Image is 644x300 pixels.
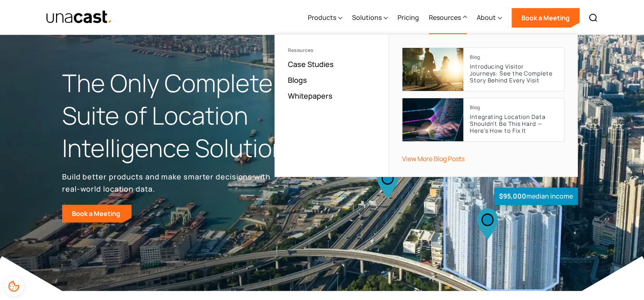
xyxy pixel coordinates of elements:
[477,13,496,22] div: About
[402,48,463,91] img: cover
[4,276,24,296] div: Cookie Preferences
[470,63,558,84] p: Introducing Visitor Journeys: See the Complete Story Behind Every Visit
[398,1,419,35] a: Pricing
[352,1,388,35] div: Solutions
[494,188,578,205] div: median income
[470,105,480,110] div: Blog
[62,67,322,164] h1: The Only Complete Suite of Location Intelligence Solutions
[429,1,467,35] div: Resources
[402,47,564,91] a: BlogIntroducing Visitor Journeys: See the Complete Story Behind Every Visit
[288,59,334,69] a: Case Studies
[46,10,112,24] img: Unacast text logo
[46,10,112,24] a: home
[62,171,273,195] p: Build better products and make smarter decisions with real-world location data.
[477,1,502,35] div: About
[308,1,342,35] div: Products
[308,13,336,22] div: Products
[288,75,307,85] a: Blogs
[429,13,461,22] div: Resources
[588,13,598,23] img: Search icon
[288,47,376,53] div: Resources
[402,98,463,141] img: cover
[402,154,465,163] a: View More Blog Posts
[288,91,333,101] a: Whitepapers
[274,34,578,177] nav: Resources
[352,13,382,22] div: Solutions
[62,205,132,222] a: Book a Meeting
[470,114,558,134] p: Integrating Location Data Shouldn’t Be This Hard — Here’s How to Fix It
[512,8,579,28] a: Book a Meeting
[402,98,564,142] a: BlogIntegrating Location Data Shouldn’t Be This Hard — Here’s How to Fix It
[470,54,480,60] div: Blog
[499,192,526,201] strong: $95,000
